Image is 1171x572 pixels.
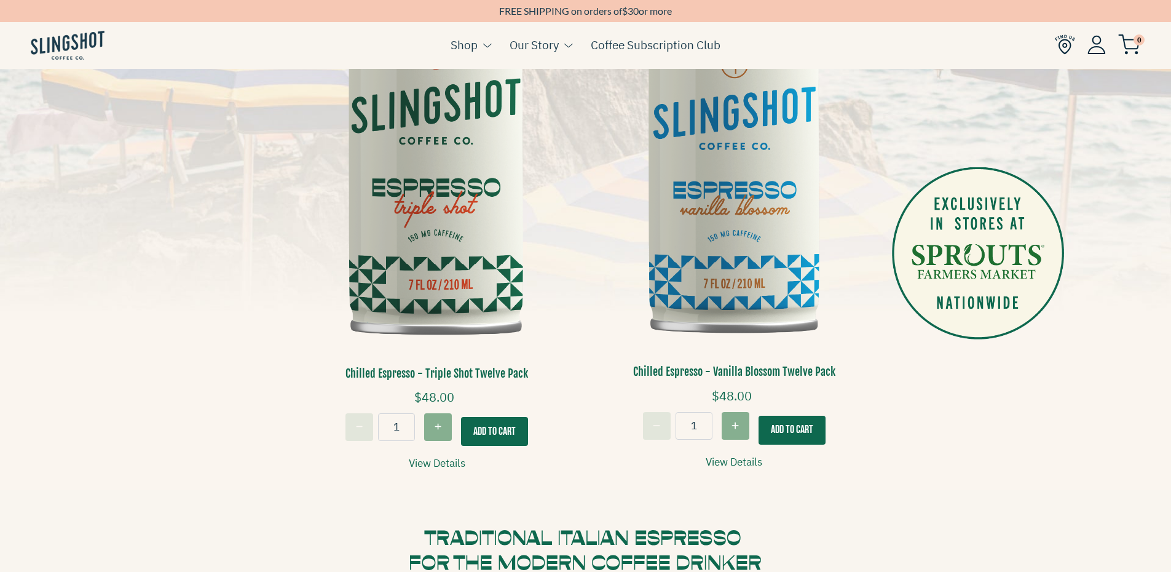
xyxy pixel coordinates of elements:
[1055,34,1075,55] img: Find Us
[622,5,628,17] span: $
[1118,38,1140,52] a: 0
[628,5,639,17] span: 30
[410,530,761,570] img: traditional.svg__PID:2464ae41-3047-4ba2-9c93-a7620afc7e26
[1134,34,1145,46] span: 0
[298,387,577,413] div: $48.00
[759,416,826,445] button: Add To Cart
[298,366,577,381] h3: Chilled Espresso - Triple Shot Twelve Pack
[595,386,874,412] div: $48.00
[1087,35,1106,54] img: Account
[451,36,478,54] a: Shop
[461,417,528,446] button: Add To Cart
[424,413,452,441] button: Increase quantity for Chilled Espresso - Triple Shot Twelve Pack
[409,455,465,472] a: View Details
[892,167,1064,340] img: sprouts.png__PID:88e3b6b0-1573-45e7-85ce-9606921f4b90
[706,454,762,471] a: View Details
[595,364,874,379] h3: Chilled Espresso - Vanilla Blossom Twelve Pack
[510,36,559,54] a: Our Story
[722,412,749,440] button: Increase quantity for Chilled Espresso - Vanilla Blossom Twelve Pack
[378,413,415,441] input: quantity
[1118,34,1140,55] img: cart
[591,36,720,54] a: Coffee Subscription Club
[676,412,712,440] input: quantity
